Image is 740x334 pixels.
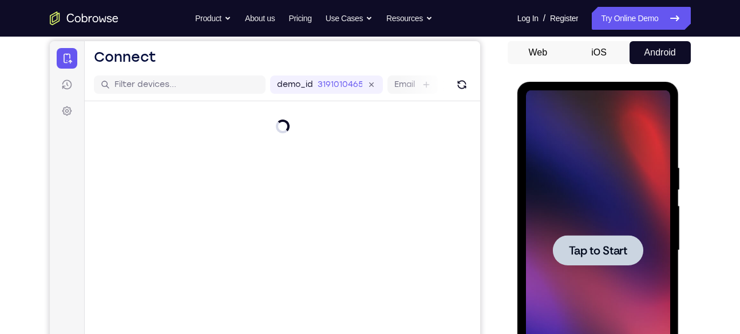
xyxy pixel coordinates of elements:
[517,7,539,30] a: Log In
[288,7,311,30] a: Pricing
[550,7,578,30] a: Register
[543,11,545,25] span: /
[568,41,630,64] button: iOS
[592,7,690,30] a: Try Online Demo
[245,7,275,30] a: About us
[386,7,433,30] button: Resources
[35,153,126,184] button: Tap to Start
[195,7,231,30] button: Product
[630,41,691,64] button: Android
[52,163,110,174] span: Tap to Start
[50,11,118,25] a: Go to the home page
[326,7,373,30] button: Use Cases
[508,41,569,64] button: Web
